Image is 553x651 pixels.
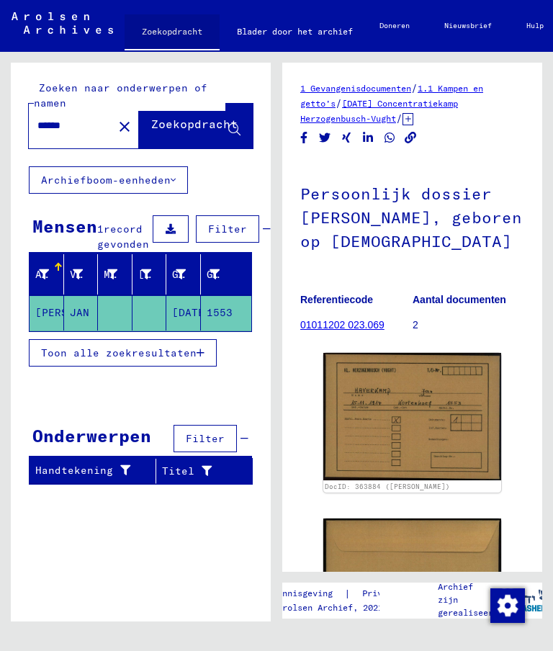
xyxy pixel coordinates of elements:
font: 1553 [207,306,233,319]
font: Copyright © Arolsen Archief, 2021 [217,602,383,613]
button: Toon alle zoekresultaten [29,339,217,367]
font: Handtekening [35,464,113,477]
font: 1 [97,223,104,235]
font: / [396,112,403,125]
font: Toon alle zoekresultaten [41,346,197,359]
a: Privacybeleid [351,586,445,601]
div: Gevangene # [207,263,238,286]
mat-header-cell: Achternaam [30,254,64,295]
img: 001.jpg [323,353,501,480]
font: Zoekopdracht [142,26,202,37]
font: Nieuwsbrief [444,21,492,30]
font: Persoonlijk dossier [PERSON_NAME], geboren op [DEMOGRAPHIC_DATA] [300,184,522,251]
img: yv_logo.png [499,582,553,618]
a: 01011202 023.069 [300,319,385,331]
font: Meisjesnaam [104,268,175,281]
a: Blader door het archief [220,14,370,49]
mat-header-cell: Geboorteplaats [132,254,167,295]
font: Aantal documenten [413,294,506,305]
font: Zoeken naar onderwerpen of namen [34,81,207,109]
div: Handtekening [35,459,159,482]
font: Voornaam [70,268,122,281]
mat-header-cell: Voornaam [64,254,99,295]
font: Hulp [526,21,544,30]
a: Zoekopdracht [125,14,220,52]
button: Zoekopdracht [139,104,253,148]
font: / [336,96,342,109]
font: Titel [162,464,194,477]
font: | [344,587,351,600]
button: Link kopiëren [403,129,418,147]
div: Voornaam [70,263,102,286]
mat-icon: close [116,118,133,135]
font: Archiefboom-eenheden [41,174,171,187]
font: Doneren [379,21,410,30]
button: Delen op Facebook [297,129,312,147]
font: Gevangene # [207,268,278,281]
div: [GEOGRAPHIC_DATA] [138,263,170,286]
mat-header-cell: Gevangene # [201,254,252,295]
font: Onderwerpen [32,425,151,446]
button: Delen op Xing [339,129,354,147]
img: Wijzigingstoestemming [490,588,525,623]
button: Filter [196,215,259,243]
button: Filter [174,425,237,452]
div: Meisjesnaam [104,263,135,286]
a: [DATE] Concentratiekamp Herzogenbusch-Vught [300,98,458,124]
font: Zoekopdracht [151,117,238,131]
mat-header-cell: Geboortedatum [166,254,201,295]
font: 2 [413,319,418,331]
button: Delen op WhatsApp [382,129,397,147]
button: Archiefboom-eenheden [29,166,188,194]
button: Delen op LinkedIn [361,129,376,147]
a: Nieuwsbrief [427,9,509,43]
font: Filter [186,432,225,445]
font: Privacybeleid [362,588,428,598]
font: Mensen [32,215,97,237]
font: record gevonden [97,223,149,251]
font: Blader door het archief [237,26,353,37]
div: Geboortedatum [172,263,204,286]
font: [GEOGRAPHIC_DATA] [138,268,248,281]
button: Duidelijk [110,112,139,140]
font: [PERSON_NAME] [35,306,120,319]
font: / [411,81,418,94]
div: Titel [162,459,238,482]
mat-header-cell: Meisjesnaam [98,254,132,295]
div: Achternaam [35,263,67,286]
font: Referentiecode [300,294,373,305]
a: DocID: 363884 ([PERSON_NAME]) [325,482,450,490]
a: Doneren [362,9,427,43]
font: Filter [208,223,247,235]
font: Achternaam [35,268,100,281]
button: Delen op Twitter [318,129,333,147]
font: [DATE] [172,306,211,319]
a: 1 Gevangenisdocumenten [300,83,411,94]
img: 002.jpg [323,518,501,646]
font: Geboortedatum [172,268,256,281]
font: JAN [70,306,89,319]
img: Arolsen_neg.svg [12,12,113,34]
